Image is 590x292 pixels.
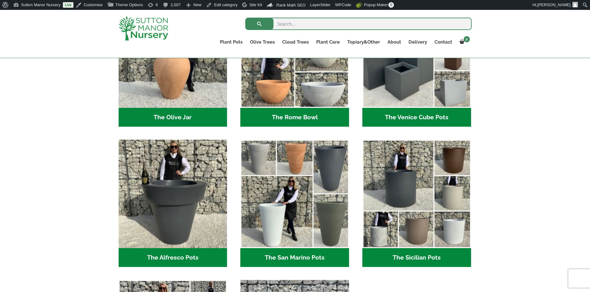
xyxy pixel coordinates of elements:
[249,2,262,7] span: Site Kit
[456,38,472,46] a: 2
[431,38,456,46] a: Contact
[384,38,405,46] a: About
[362,140,471,267] a: Visit product category The Sicilian Pots
[537,2,570,7] span: [PERSON_NAME]
[119,16,168,40] img: logo
[388,2,394,8] span: 0
[240,248,349,267] h2: The San Marino Pots
[63,2,73,8] a: Live
[362,108,471,127] h2: The Venice Cube Pots
[240,108,349,127] h2: The Rome Bowl
[240,140,349,267] a: Visit product category The San Marino Pots
[119,140,227,267] a: Visit product category The Alfresco Pots
[119,108,227,127] h2: The Olive Jar
[362,140,471,248] img: The Sicilian Pots
[245,18,472,30] input: Search...
[246,38,278,46] a: Olive Trees
[278,38,312,46] a: Cloud Trees
[362,248,471,267] h2: The Sicilian Pots
[343,38,384,46] a: Topiary&Other
[240,140,349,248] img: The San Marino Pots
[119,140,227,248] img: The Alfresco Pots
[464,36,470,42] span: 2
[216,38,246,46] a: Plant Pots
[312,38,343,46] a: Plant Care
[119,248,227,267] h2: The Alfresco Pots
[405,38,431,46] a: Delivery
[276,3,305,7] span: Rank Math SEO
